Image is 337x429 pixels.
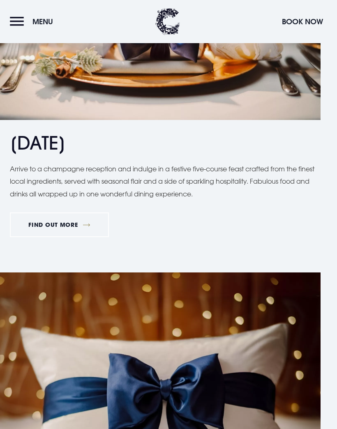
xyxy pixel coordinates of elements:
button: Menu [10,13,57,30]
h2: [DATE] [10,132,170,154]
span: Menu [32,17,53,26]
p: Arrive to a champagne reception and indulge in a festive five-course feast crafted from the fines... [10,163,327,200]
a: FIND OUT MORE [10,212,109,237]
button: Book Now [278,13,327,30]
img: Clandeboye Lodge [155,8,180,35]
